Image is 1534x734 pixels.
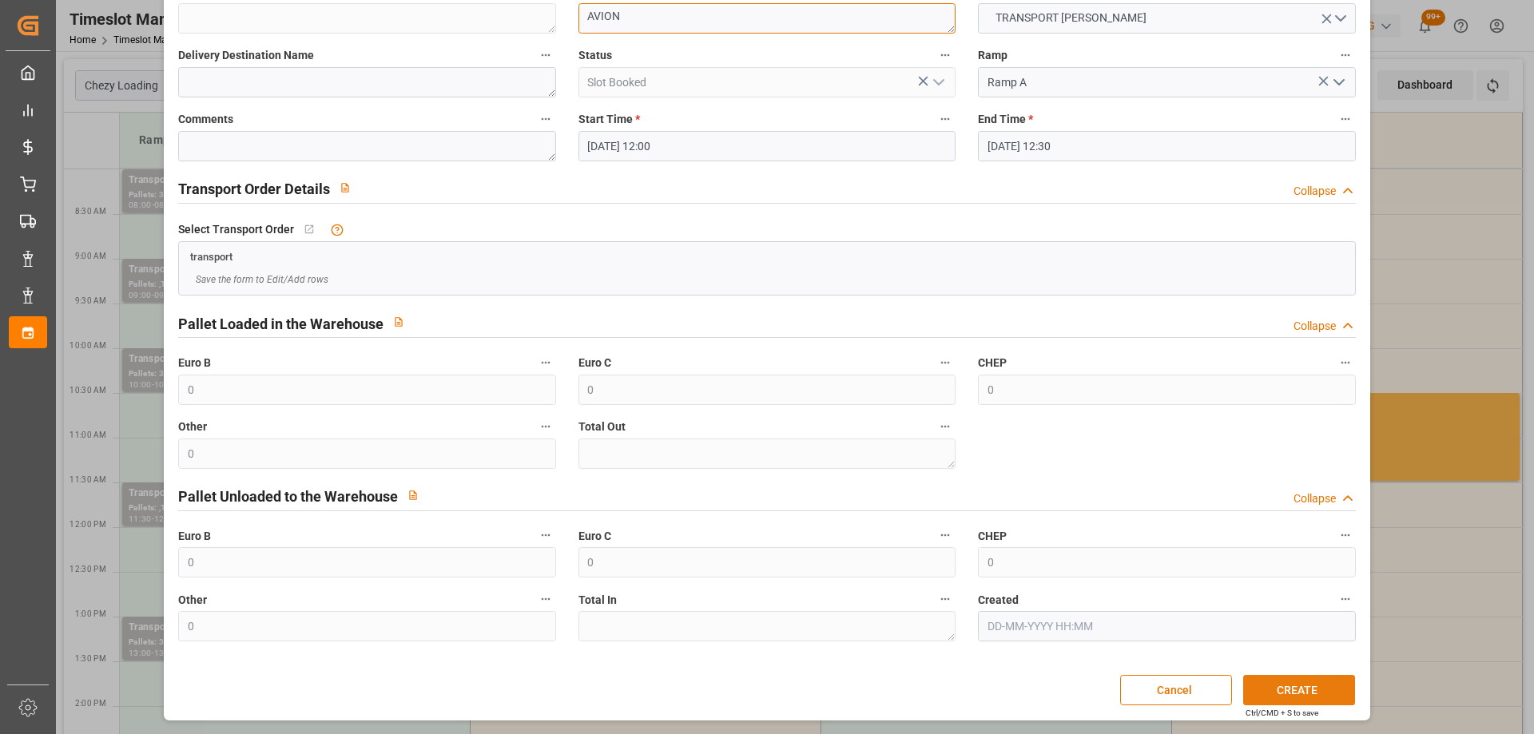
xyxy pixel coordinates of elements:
[978,355,1007,371] span: CHEP
[935,352,956,373] button: Euro C
[1294,318,1336,335] div: Collapse
[535,45,556,65] button: Delivery Destination Name
[1335,589,1356,609] button: Created
[190,251,232,263] span: transport
[535,416,556,437] button: Other
[978,592,1019,609] span: Created
[578,592,617,609] span: Total In
[535,109,556,129] button: Comments
[178,592,207,609] span: Other
[578,3,956,34] textarea: AVION
[196,272,328,287] span: Save the form to Edit/Add rows
[978,67,1355,97] input: Type to search/select
[535,525,556,546] button: Euro B
[1335,45,1356,65] button: Ramp
[178,355,211,371] span: Euro B
[1335,352,1356,373] button: CHEP
[330,173,360,203] button: View description
[178,528,211,545] span: Euro B
[178,486,398,507] h2: Pallet Unloaded to the Warehouse
[1120,675,1232,705] button: Cancel
[398,480,428,510] button: View description
[1294,183,1336,200] div: Collapse
[935,416,956,437] button: Total Out
[978,611,1355,641] input: DD-MM-YYYY HH:MM
[190,249,232,262] a: transport
[935,45,956,65] button: Status
[935,589,956,609] button: Total In
[978,131,1355,161] input: DD-MM-YYYY HH:MM
[178,313,383,335] h2: Pallet Loaded in the Warehouse
[578,67,956,97] input: Type to search/select
[988,10,1154,26] span: TRANSPORT [PERSON_NAME]
[926,70,950,95] button: open menu
[578,419,626,435] span: Total Out
[978,528,1007,545] span: CHEP
[1243,675,1355,705] button: CREATE
[178,419,207,435] span: Other
[578,111,640,128] span: Start Time
[978,111,1033,128] span: End Time
[935,525,956,546] button: Euro C
[578,47,612,64] span: Status
[1325,70,1349,95] button: open menu
[978,47,1007,64] span: Ramp
[978,3,1355,34] button: open menu
[178,47,314,64] span: Delivery Destination Name
[578,528,611,545] span: Euro C
[383,307,414,337] button: View description
[935,109,956,129] button: Start Time *
[1246,707,1318,719] div: Ctrl/CMD + S to save
[535,352,556,373] button: Euro B
[1294,490,1336,507] div: Collapse
[578,355,611,371] span: Euro C
[1335,525,1356,546] button: CHEP
[535,589,556,609] button: Other
[178,178,330,200] h2: Transport Order Details
[1335,109,1356,129] button: End Time *
[178,221,294,238] span: Select Transport Order
[578,131,956,161] input: DD-MM-YYYY HH:MM
[178,111,233,128] span: Comments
